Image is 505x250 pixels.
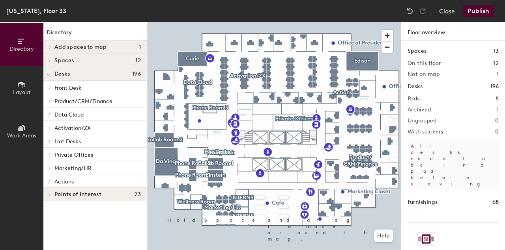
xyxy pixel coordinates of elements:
[139,44,141,50] span: 1
[496,96,499,102] h2: 8
[495,118,499,124] h2: 0
[408,96,419,102] h2: Pods
[490,82,499,91] h1: 196
[463,5,494,17] button: Publish
[408,47,426,56] h1: Spaces
[408,118,437,124] h2: Ungrouped
[54,191,101,198] span: Points of interest
[495,129,499,135] h2: 0
[54,138,81,145] span: Hot Desks
[439,5,455,17] button: Close
[54,125,91,131] span: Activation/ZX
[494,47,499,56] h1: 13
[497,71,499,78] h2: 1
[54,57,74,64] span: Spaces
[492,198,499,207] h1: 68
[54,111,84,118] span: Data Cloud
[43,28,147,41] h1: Directory
[417,232,435,246] img: Sticker logo
[54,178,74,185] span: Actions
[6,6,66,16] div: [US_STATE], Floor 33
[408,129,443,135] h2: With stickers
[419,7,426,15] img: Redo
[54,152,93,158] span: Private Offices
[408,140,499,190] p: All desks need to be in a pod before saving
[408,60,441,67] h2: On this floor
[408,107,431,113] h2: Archived
[408,82,423,91] h1: Desks
[54,44,107,50] span: Add spaces to map
[54,71,70,77] span: Desks
[54,165,92,172] span: Marketing/HR
[134,191,141,198] span: 23
[408,198,438,207] h1: Furnishings
[408,71,440,78] h2: Not on map
[497,107,499,113] h2: 1
[493,60,499,67] h2: 12
[401,22,505,41] h1: Floor overview
[135,57,141,64] span: 12
[7,132,36,139] span: Work Areas
[13,89,31,96] span: Layout
[54,98,112,105] span: Product/CRM/Finance
[9,46,34,52] span: Directory
[406,7,414,15] img: Undo
[374,230,393,242] button: Help
[54,85,82,91] span: Front Desk
[132,71,141,77] span: 196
